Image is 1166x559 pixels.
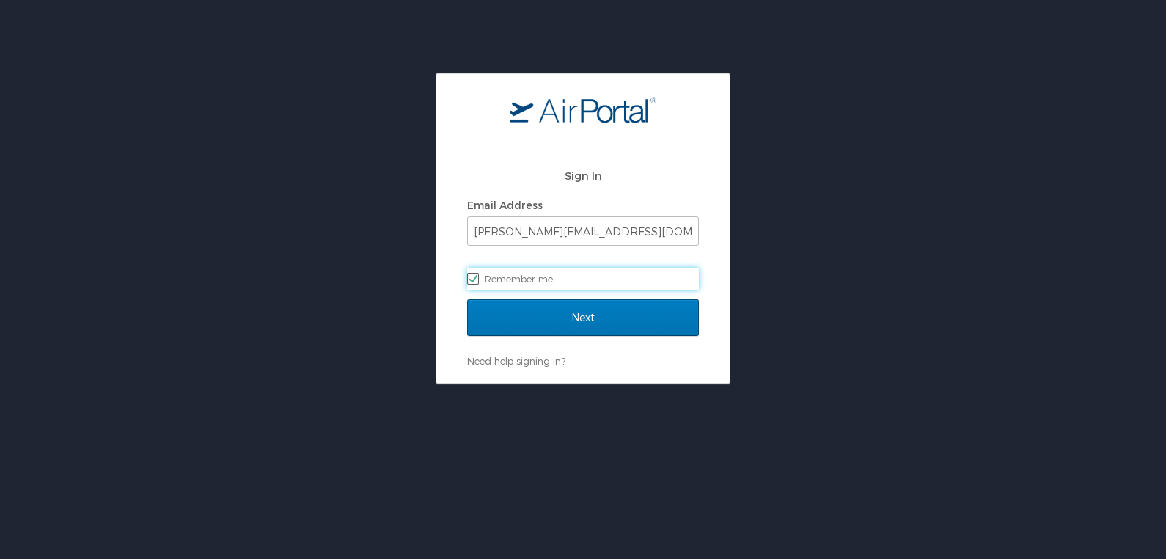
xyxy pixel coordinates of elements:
[467,299,699,336] input: Next
[467,355,565,367] a: Need help signing in?
[510,96,656,123] img: logo
[467,167,699,184] h2: Sign In
[467,268,699,290] label: Remember me
[467,199,543,211] label: Email Address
